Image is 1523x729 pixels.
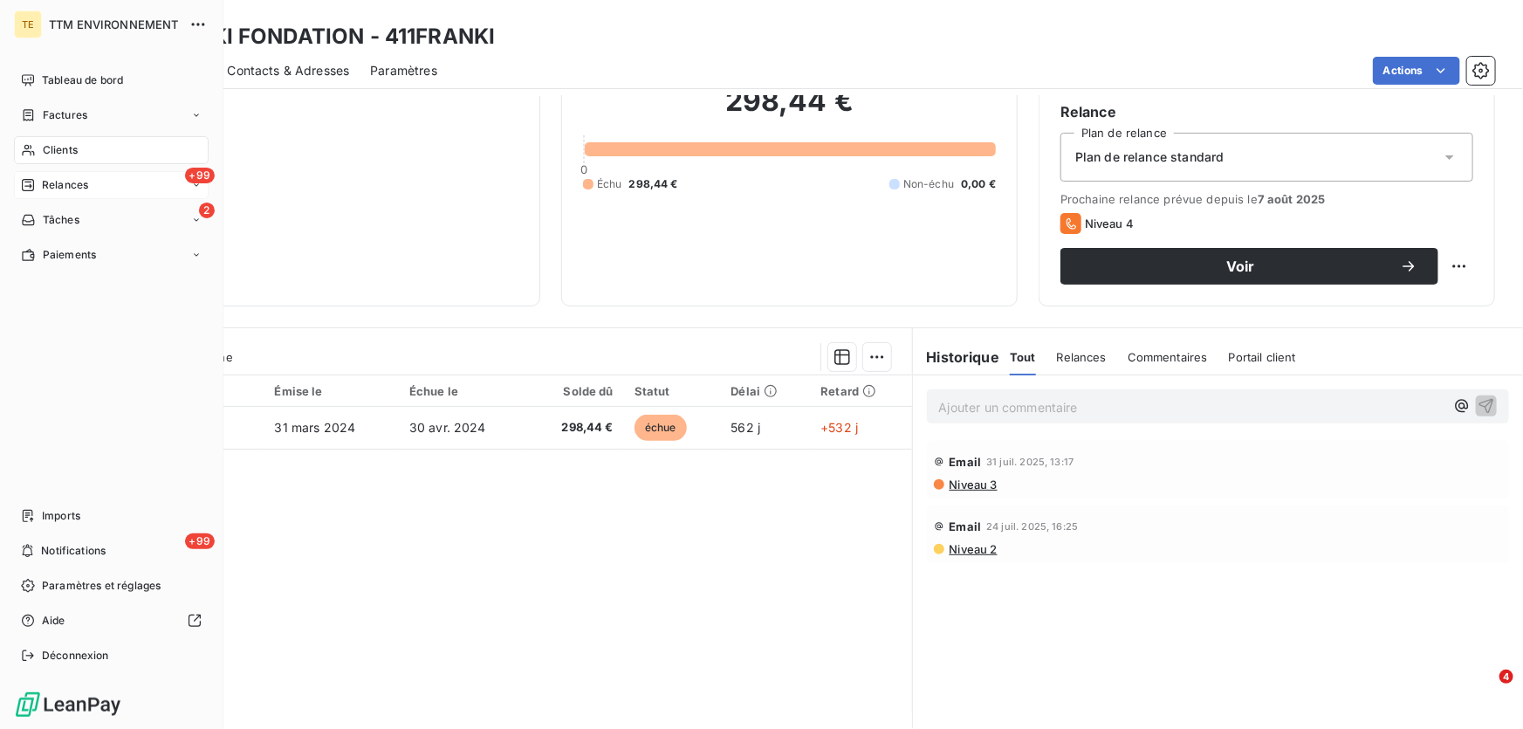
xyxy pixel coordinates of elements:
[635,415,687,441] span: échue
[731,384,800,398] div: Délai
[42,578,161,594] span: Paramètres et réglages
[41,543,106,559] span: Notifications
[43,142,78,158] span: Clients
[1258,192,1326,206] span: 7 août 2025
[42,648,109,664] span: Déconnexion
[1373,57,1460,85] button: Actions
[1464,670,1506,712] iframe: Intercom live chat
[43,212,79,228] span: Tâches
[370,62,437,79] span: Paramètres
[1010,350,1036,364] span: Tout
[14,607,209,635] a: Aide
[43,247,96,263] span: Paiements
[961,176,996,192] span: 0,00 €
[950,455,982,469] span: Email
[597,176,622,192] span: Échu
[14,691,122,719] img: Logo LeanPay
[986,521,1078,532] span: 24 juil. 2025, 16:25
[539,419,614,437] span: 298,44 €
[43,107,87,123] span: Factures
[1075,148,1225,166] span: Plan de relance standard
[227,62,349,79] span: Contacts & Adresses
[820,420,858,435] span: +532 j
[583,84,996,136] h2: 298,44 €
[14,10,42,38] div: TE
[948,542,998,556] span: Niveau 2
[539,384,614,398] div: Solde dû
[1060,192,1473,206] span: Prochaine relance prévue depuis le
[1081,259,1400,273] span: Voir
[1128,350,1208,364] span: Commentaires
[409,420,486,435] span: 30 avr. 2024
[1499,670,1513,684] span: 4
[1057,350,1107,364] span: Relances
[913,347,1000,368] h6: Historique
[948,478,998,492] span: Niveau 3
[42,72,123,88] span: Tableau de bord
[42,508,80,524] span: Imports
[274,384,388,398] div: Émise le
[1060,101,1473,122] h6: Relance
[731,420,761,435] span: 562 j
[629,176,678,192] span: 298,44 €
[42,177,88,193] span: Relances
[409,384,518,398] div: Échue le
[1085,217,1134,230] span: Niveau 4
[199,203,215,218] span: 2
[986,457,1074,467] span: 31 juil. 2025, 13:17
[274,420,355,435] span: 31 mars 2024
[42,613,65,629] span: Aide
[580,162,587,176] span: 0
[1060,248,1438,285] button: Voir
[820,384,901,398] div: Retard
[950,519,982,533] span: Email
[1229,350,1296,364] span: Portail client
[49,17,179,31] span: TTM ENVIRONNEMENT
[185,533,215,549] span: +99
[635,384,710,398] div: Statut
[185,168,215,183] span: +99
[154,21,495,52] h3: FRANKI FONDATION - 411FRANKI
[903,176,954,192] span: Non-échu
